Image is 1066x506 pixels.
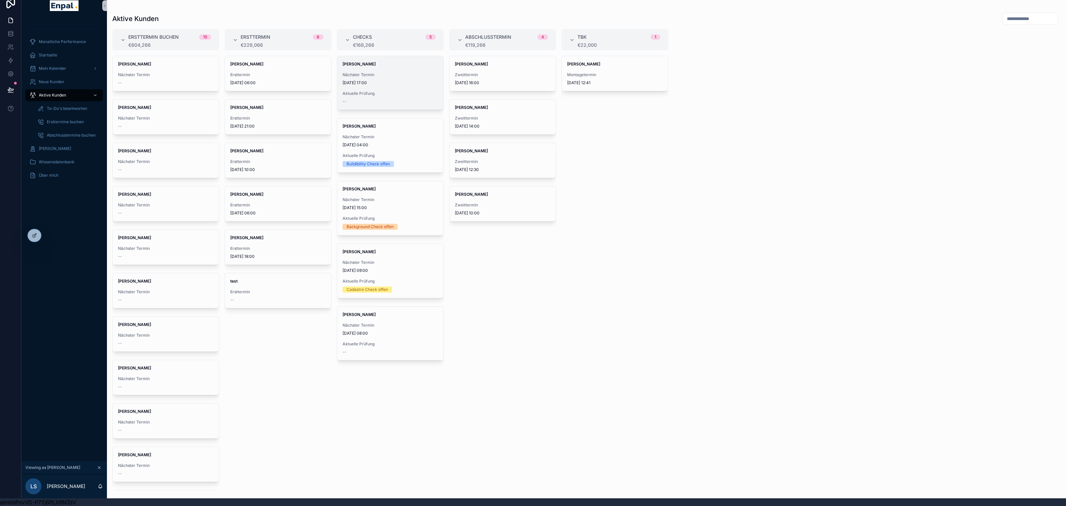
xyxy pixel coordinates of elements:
[25,465,80,470] span: Viewing as [PERSON_NAME]
[112,273,219,308] a: [PERSON_NAME]Nächster Termin--
[455,116,550,121] span: Zweittermin
[455,61,488,66] strong: [PERSON_NAME]
[343,91,438,96] span: Aktuelle Prüfung
[118,192,151,197] strong: [PERSON_NAME]
[203,34,207,40] div: 15
[39,146,71,151] span: [PERSON_NAME]
[353,34,372,40] span: Checks
[230,116,326,121] span: Ersttermin
[230,210,326,216] span: [DATE] 06:00
[241,34,270,40] span: Ersttermin
[25,143,103,155] a: [PERSON_NAME]
[118,322,151,327] strong: [PERSON_NAME]
[567,80,663,86] span: [DATE] 12:41
[118,159,214,164] span: Nächster Termin
[655,34,656,40] div: 1
[230,124,326,129] span: [DATE] 21:00
[230,297,234,303] span: --
[112,14,159,23] h1: Aktive Kunden
[25,76,103,88] a: Neue Kunden
[337,243,444,298] a: [PERSON_NAME]Nächster Termin[DATE] 09:00Aktuelle PrüfungCadastre Check offen
[343,61,376,66] strong: [PERSON_NAME]
[337,306,444,360] a: [PERSON_NAME]Nächster Termin[DATE] 08:00Aktuelle Prüfung--
[455,124,550,129] span: [DATE] 14:00
[118,341,122,346] span: --
[25,36,103,48] a: Monatliche Performance
[455,148,488,153] strong: [PERSON_NAME]
[541,34,544,40] div: 4
[343,99,347,104] span: --
[343,260,438,265] span: Nächster Termin
[449,99,556,135] a: [PERSON_NAME]Zweittermin[DATE] 14:00
[465,34,511,40] span: Abschlusstermin
[33,116,103,128] a: Ersttermine buchen
[347,161,390,167] div: Buildibility Check offen
[118,105,151,110] strong: [PERSON_NAME]
[343,249,376,254] strong: [PERSON_NAME]
[449,143,556,178] a: [PERSON_NAME]Zweittermin[DATE] 12:30
[343,323,438,328] span: Nächster Termin
[567,72,663,77] span: Montagetermin
[112,447,219,482] a: [PERSON_NAME]Nächster Termin--
[317,34,319,40] div: 6
[343,349,347,355] span: --
[343,216,438,221] span: Aktuelle Prüfung
[343,186,376,191] strong: [PERSON_NAME]
[128,34,179,40] span: Ersttermin buchen
[343,142,438,148] span: [DATE] 04:00
[47,133,96,138] span: Abschlusstermine buchen
[225,99,331,135] a: [PERSON_NAME]Ersttermin[DATE] 21:00
[225,56,331,91] a: [PERSON_NAME]Ersttermin[DATE] 06:00
[39,93,66,98] span: Aktive Kunden
[455,210,550,216] span: [DATE] 10:00
[577,34,587,40] span: TBK
[449,186,556,221] a: [PERSON_NAME]Zweittermin[DATE] 10:00
[337,181,444,235] a: [PERSON_NAME]Nächster Termin[DATE] 15:00Aktuelle PrüfungBackground Check offen
[39,52,57,58] span: Startseite
[39,66,66,71] span: Mein Kalender
[337,118,444,173] a: [PERSON_NAME]Nächster Termin[DATE] 04:00Aktuelle PrüfungBuildibility Check offen
[455,72,550,77] span: Zweittermin
[118,235,151,240] strong: [PERSON_NAME]
[343,279,438,284] span: Aktuelle Prüfung
[25,89,103,101] a: Aktive Kunden
[118,471,122,476] span: --
[230,159,326,164] span: Ersttermin
[225,273,331,308] a: testErsttermin--
[230,80,326,86] span: [DATE] 06:00
[225,229,331,265] a: [PERSON_NAME]Ersttermin[DATE] 18:00
[118,365,151,370] strong: [PERSON_NAME]
[230,246,326,251] span: Ersttermin
[347,287,388,293] div: Cadastre Check offen
[343,197,438,202] span: Nächster Termin
[118,246,214,251] span: Nächster Termin
[112,186,219,221] a: [PERSON_NAME]Nächster Termin--
[577,42,660,48] div: €22,000
[47,119,84,125] span: Ersttermine buchen
[118,124,122,129] span: --
[118,384,122,389] span: --
[39,173,58,178] span: Über mich
[343,331,438,336] span: [DATE] 08:00
[39,39,86,44] span: Monatliche Performance
[118,333,214,338] span: Nächster Termin
[112,403,219,439] a: [PERSON_NAME]Nächster Termin--
[118,148,151,153] strong: [PERSON_NAME]
[429,34,432,40] div: 5
[118,80,122,86] span: --
[118,463,214,468] span: Nächster Termin
[343,312,376,317] strong: [PERSON_NAME]
[455,80,550,86] span: [DATE] 16:00
[47,483,85,490] p: [PERSON_NAME]
[353,42,436,48] div: €168,266
[343,124,376,129] strong: [PERSON_NAME]
[230,61,263,66] strong: [PERSON_NAME]
[465,42,548,48] div: €119,266
[455,105,488,110] strong: [PERSON_NAME]
[225,143,331,178] a: [PERSON_NAME]Ersttermin[DATE] 10:00
[128,42,211,48] div: €604,266
[455,192,488,197] strong: [PERSON_NAME]
[118,279,151,284] strong: [PERSON_NAME]
[230,254,326,259] span: [DATE] 18:00
[118,428,122,433] span: --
